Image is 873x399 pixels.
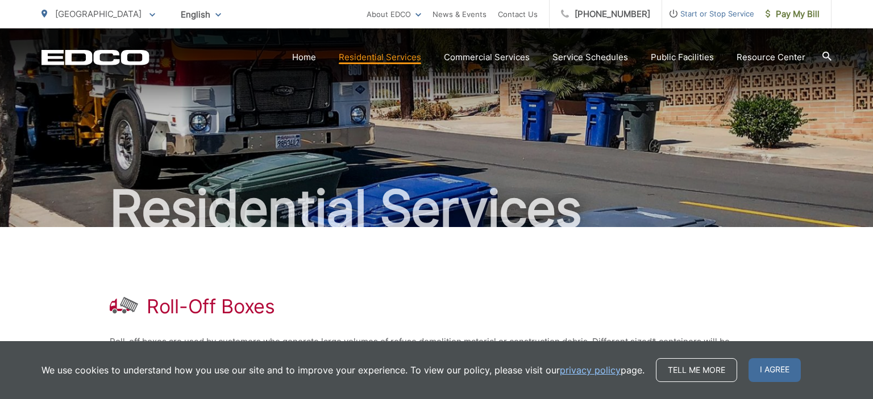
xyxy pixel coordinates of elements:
[433,7,487,21] a: News & Events
[367,7,421,21] a: About EDCO
[172,5,230,24] span: English
[560,363,621,377] a: privacy policy
[656,358,737,382] a: Tell me more
[41,49,149,65] a: EDCD logo. Return to the homepage.
[55,9,142,19] span: [GEOGRAPHIC_DATA]
[292,51,316,64] a: Home
[41,180,832,237] h2: Residential Services
[651,51,714,64] a: Public Facilities
[147,295,275,318] h1: Roll-Off Boxes
[444,51,530,64] a: Commercial Services
[552,51,628,64] a: Service Schedules
[41,363,645,377] p: We use cookies to understand how you use our site and to improve your experience. To view our pol...
[339,51,421,64] a: Residential Services
[110,335,763,362] p: Roll-off boxes are used by customers who generate large volumes of refuse demolition material or ...
[737,51,805,64] a: Resource Center
[749,358,801,382] span: I agree
[766,7,820,21] span: Pay My Bill
[498,7,538,21] a: Contact Us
